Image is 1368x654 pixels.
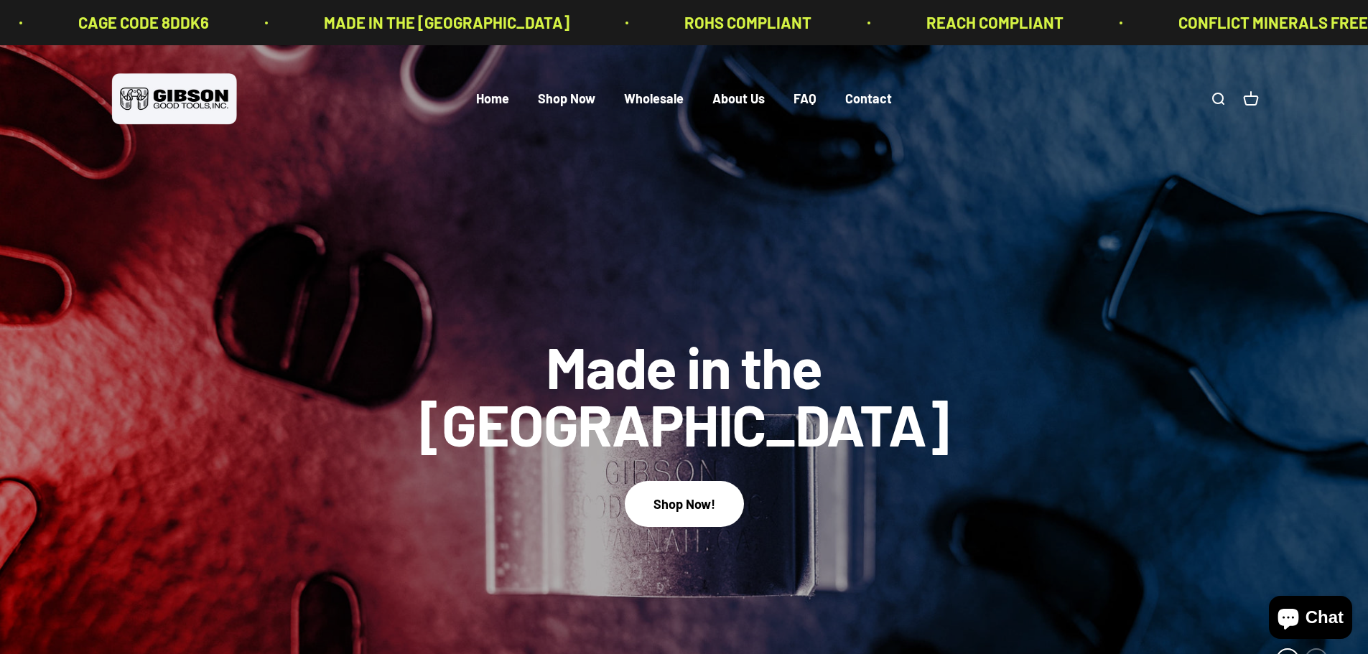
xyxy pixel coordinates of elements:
[712,91,765,107] a: About Us
[1265,596,1357,643] inbox-online-store-chat: Shopify online store chat
[625,481,744,526] button: Shop Now!
[311,10,557,35] p: MADE IN THE [GEOGRAPHIC_DATA]
[913,10,1051,35] p: REACH COMPLIANT
[404,389,964,458] split-lines: Made in the [GEOGRAPHIC_DATA]
[538,91,595,107] a: Shop Now
[794,91,816,107] a: FAQ
[624,91,684,107] a: Wholesale
[653,494,715,515] div: Shop Now!
[671,10,799,35] p: ROHS COMPLIANT
[476,91,509,107] a: Home
[1165,10,1355,35] p: CONFLICT MINERALS FREE
[845,91,892,107] a: Contact
[65,10,196,35] p: CAGE CODE 8DDK6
